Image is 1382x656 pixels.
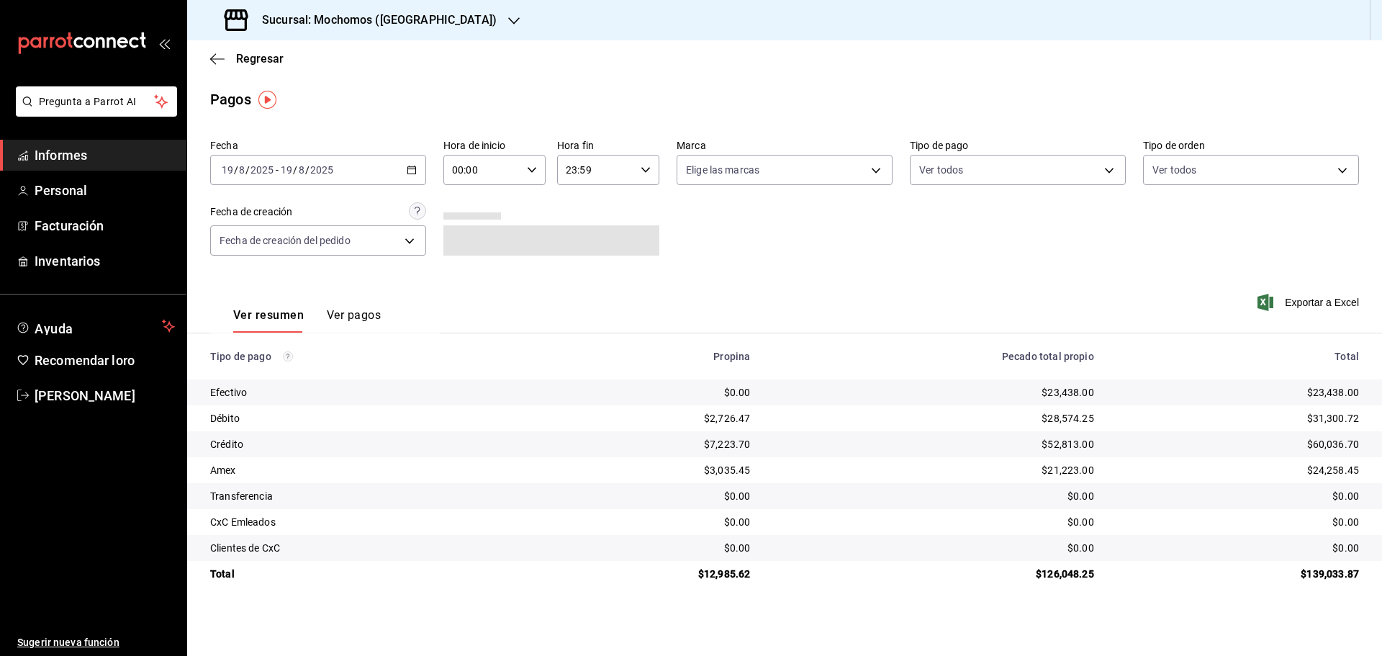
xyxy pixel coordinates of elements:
font: - [276,164,279,176]
font: Débito [210,413,240,424]
font: $12,985.62 [698,568,751,580]
font: $3,035.45 [704,464,750,476]
button: abrir_cajón_menú [158,37,170,49]
font: Fecha de creación [210,206,292,217]
font: $24,258.45 [1307,464,1360,476]
input: -- [238,164,245,176]
font: $0.00 [1332,490,1359,502]
font: Marca [677,140,706,151]
font: $7,223.70 [704,439,750,450]
input: -- [280,164,293,176]
font: $23,438.00 [1042,387,1094,398]
font: / [293,164,297,176]
font: Hora fin [557,140,594,151]
img: Marcador de información sobre herramientas [258,91,276,109]
font: $0.00 [724,516,751,528]
font: $126,048.25 [1036,568,1094,580]
font: Sucursal: Mochomos ([GEOGRAPHIC_DATA]) [262,13,497,27]
font: Elige las marcas [686,164,759,176]
font: Sugerir nueva función [17,637,119,648]
font: Hora de inicio [443,140,505,151]
font: [PERSON_NAME] [35,388,135,403]
font: Clientes de CxC [210,542,280,554]
font: Tipo de pago [910,140,969,151]
font: Pregunta a Parrot AI [39,96,137,107]
div: pestañas de navegación [233,307,381,333]
font: $60,036.70 [1307,439,1360,450]
font: Propina [713,351,750,362]
font: Inventarios [35,253,100,269]
font: Personal [35,183,87,198]
font: Amex [210,464,236,476]
font: Ver todos [919,164,963,176]
font: Crédito [210,439,243,450]
font: $21,223.00 [1042,464,1094,476]
input: ---- [310,164,334,176]
font: Ayuda [35,321,73,336]
font: $0.00 [1332,542,1359,554]
font: $0.00 [1332,516,1359,528]
font: $0.00 [724,490,751,502]
font: Ver pagos [327,308,381,322]
font: Pecado total propio [1002,351,1094,362]
font: Ver todos [1152,164,1196,176]
font: Fecha de creación del pedido [220,235,351,246]
input: ---- [250,164,274,176]
font: Informes [35,148,87,163]
a: Pregunta a Parrot AI [10,104,177,120]
font: $0.00 [724,542,751,554]
font: $52,813.00 [1042,439,1094,450]
font: Tipo de pago [210,351,271,362]
button: Regresar [210,52,284,66]
input: -- [298,164,305,176]
font: $28,574.25 [1042,413,1094,424]
font: $31,300.72 [1307,413,1360,424]
font: Transferencia [210,490,273,502]
font: $0.00 [1067,516,1094,528]
font: $0.00 [724,387,751,398]
font: Exportar a Excel [1285,297,1359,308]
font: $0.00 [1067,490,1094,502]
font: / [234,164,238,176]
button: Pregunta a Parrot AI [16,86,177,117]
font: Efectivo [210,387,247,398]
font: Regresar [236,52,284,66]
font: CxC Emleados [210,516,276,528]
font: Facturación [35,218,104,233]
font: Pagos [210,91,251,108]
button: Exportar a Excel [1260,294,1359,311]
input: -- [221,164,234,176]
font: / [245,164,250,176]
font: Recomendar loro [35,353,135,368]
font: Tipo de orden [1143,140,1205,151]
font: / [305,164,310,176]
font: Fecha [210,140,238,151]
font: $139,033.87 [1301,568,1359,580]
font: Ver resumen [233,308,304,322]
font: $0.00 [1067,542,1094,554]
font: Total [210,568,235,580]
font: $23,438.00 [1307,387,1360,398]
font: Total [1334,351,1359,362]
svg: Los pagos realizados con Pay y otras terminales son montos brutos. [283,351,293,361]
font: $2,726.47 [704,413,750,424]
